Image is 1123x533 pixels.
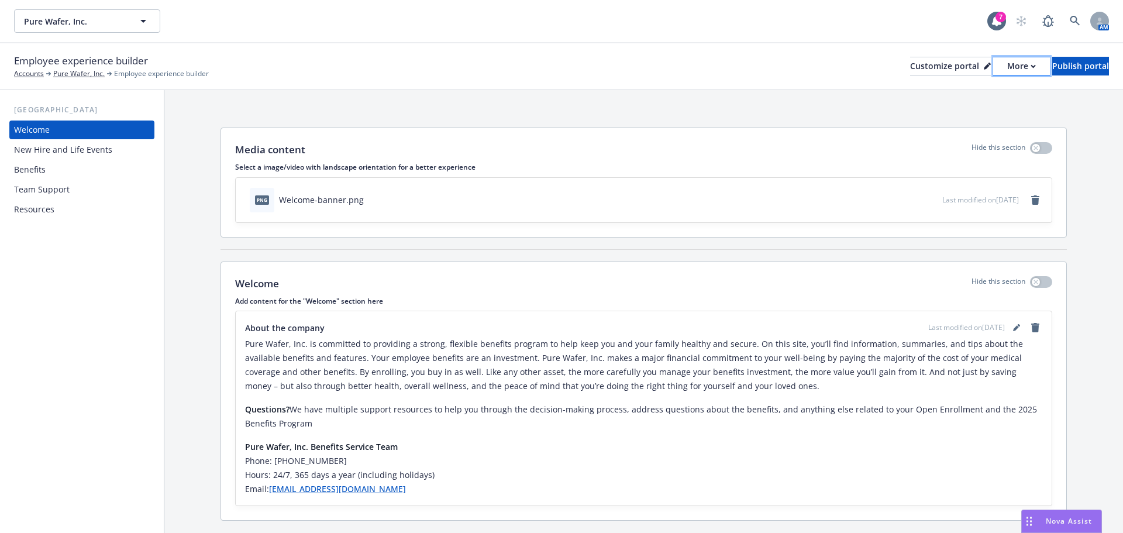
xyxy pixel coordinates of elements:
a: remove [1028,321,1042,335]
strong: Pure Wafer, Inc. Benefits Service Team [245,441,398,452]
button: preview file [927,194,938,206]
span: Last modified on [DATE] [942,195,1019,205]
button: Customize portal [910,57,991,75]
h6: Phone: [PHONE_NUMBER] [245,454,1042,468]
div: Welcome [14,121,50,139]
span: About the company [245,322,325,334]
p: Add content for the "Welcome" section here [235,296,1052,306]
div: Resources [14,200,54,219]
div: Welcome-banner.png [279,194,364,206]
a: Pure Wafer, Inc. [53,68,105,79]
button: download file [908,194,918,206]
a: Welcome [9,121,154,139]
div: New Hire and Life Events [14,140,112,159]
a: Resources [9,200,154,219]
button: Pure Wafer, Inc. [14,9,160,33]
div: [GEOGRAPHIC_DATA] [9,104,154,116]
p: Pure Wafer, Inc. is committed to providing a strong, flexible benefits program to help keep you a... [245,337,1042,393]
span: Nova Assist [1046,516,1092,526]
a: Team Support [9,180,154,199]
p: Media content [235,142,305,157]
p: We have multiple support resources to help you through the decision-making process, address quest... [245,403,1042,431]
button: Nova Assist [1021,510,1102,533]
span: Pure Wafer, Inc. [24,15,125,27]
button: More [993,57,1050,75]
div: Team Support [14,180,70,199]
span: png [255,195,269,204]
span: Last modified on [DATE] [928,322,1005,333]
div: Benefits [14,160,46,179]
a: editPencil [1010,321,1024,335]
div: 7 [995,12,1006,22]
a: Start snowing [1010,9,1033,33]
p: Select a image/video with landscape orientation for a better experience [235,162,1052,172]
a: New Hire and Life Events [9,140,154,159]
p: Hide this section [972,142,1025,157]
span: Employee experience builder [114,68,209,79]
button: Publish portal [1052,57,1109,75]
p: Hide this section [972,276,1025,291]
a: Benefits [9,160,154,179]
a: Report a Bug [1036,9,1060,33]
strong: Questions? [245,404,290,415]
div: More [1007,57,1036,75]
h6: Hours: 24/7, 365 days a year (including holidays)​ [245,468,1042,482]
a: Accounts [14,68,44,79]
p: Welcome [235,276,279,291]
div: Drag to move [1022,510,1036,532]
a: Search [1063,9,1087,33]
a: [EMAIL_ADDRESS][DOMAIN_NAME] [269,483,406,494]
h6: Email: [245,482,1042,496]
span: Employee experience builder [14,53,148,68]
a: remove [1028,193,1042,207]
